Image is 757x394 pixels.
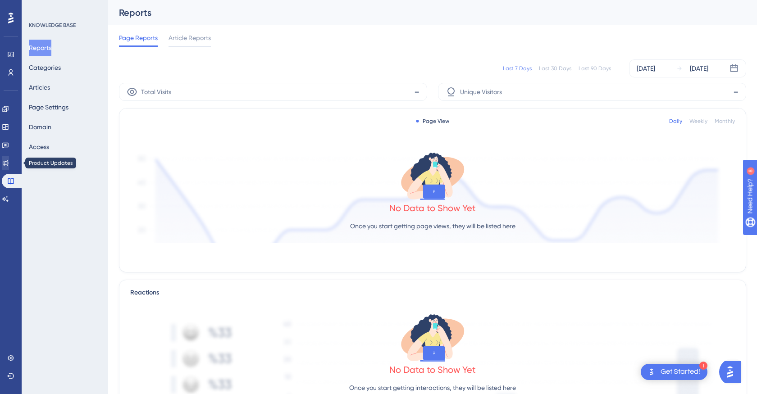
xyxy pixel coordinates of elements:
div: Last 30 Days [539,65,571,72]
div: [DATE] [690,63,708,74]
span: Need Help? [21,2,56,13]
button: Reports [29,40,51,56]
div: Open Get Started! checklist, remaining modules: 1 [641,364,707,380]
div: Last 7 Days [503,65,532,72]
button: Access [29,139,49,155]
p: Once you start getting interactions, they will be listed here [349,382,516,393]
span: Total Visits [141,86,171,97]
div: Daily [669,118,682,125]
div: KNOWLEDGE BASE [29,22,76,29]
div: Reactions [130,287,735,298]
div: Reports [119,6,724,19]
p: Once you start getting page views, they will be listed here [350,221,515,231]
span: - [414,85,420,99]
span: Article Reports [169,32,211,43]
div: No Data to Show Yet [389,202,476,214]
button: Page Settings [29,99,68,115]
div: [DATE] [637,63,655,74]
div: Weekly [689,118,707,125]
button: Domain [29,119,51,135]
div: 8 [63,5,65,12]
span: - [733,85,739,99]
img: launcher-image-alternative-text [646,367,657,377]
button: Articles [29,79,50,95]
span: Page Reports [119,32,158,43]
div: Last 90 Days [579,65,611,72]
button: Categories [29,59,61,76]
div: No Data to Show Yet [389,363,476,376]
span: Unique Visitors [460,86,502,97]
div: 1 [699,362,707,370]
div: Page View [416,118,449,125]
div: Get Started! [661,367,700,377]
div: Monthly [715,118,735,125]
iframe: UserGuiding AI Assistant Launcher [719,358,746,385]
